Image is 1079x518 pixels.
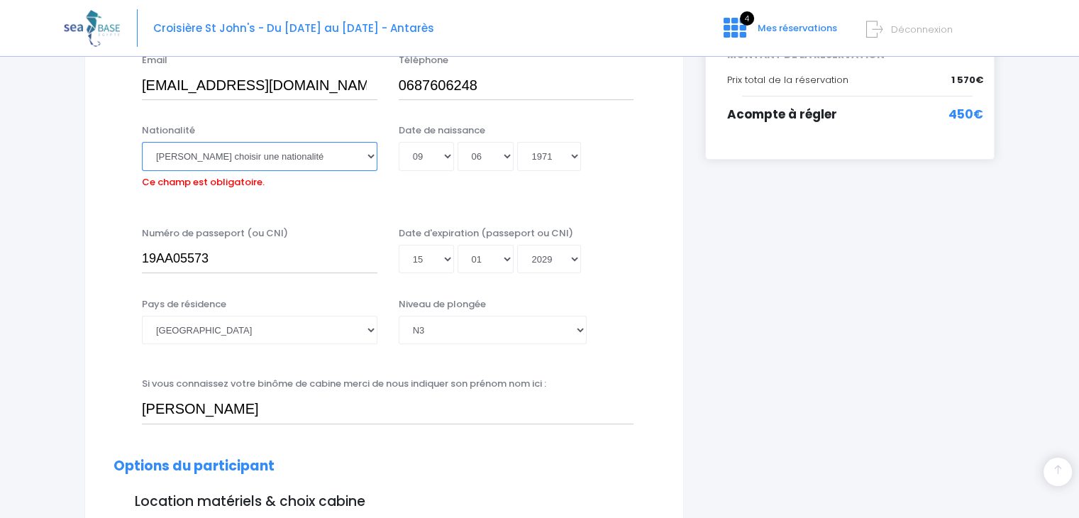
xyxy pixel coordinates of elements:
label: Email [142,53,167,67]
label: Date d'expiration (passeport ou CNI) [399,226,573,241]
span: Prix total de la réservation [727,73,848,87]
h2: Options du participant [114,458,655,475]
label: Date de naissance [399,123,485,138]
span: Déconnexion [891,23,953,36]
label: Nationalité [142,123,195,138]
label: Pays de résidence [142,297,226,312]
span: 4 [740,11,754,26]
span: Acompte à régler [727,106,837,123]
label: Numéro de passeport (ou CNI) [142,226,288,241]
a: 4 Mes réservations [712,26,846,40]
span: 1 570€ [951,73,983,87]
label: Ce champ est obligatoire. [142,171,265,189]
h3: Location matériels & choix cabine [114,494,655,510]
span: 450€ [948,106,983,124]
span: Croisière St John's - Du [DATE] au [DATE] - Antarès [153,21,434,35]
label: Téléphone [399,53,448,67]
label: Si vous connaissez votre binôme de cabine merci de nous indiquer son prénom nom ici : [142,377,546,391]
label: Niveau de plongée [399,297,486,312]
span: Mes réservations [758,21,837,35]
